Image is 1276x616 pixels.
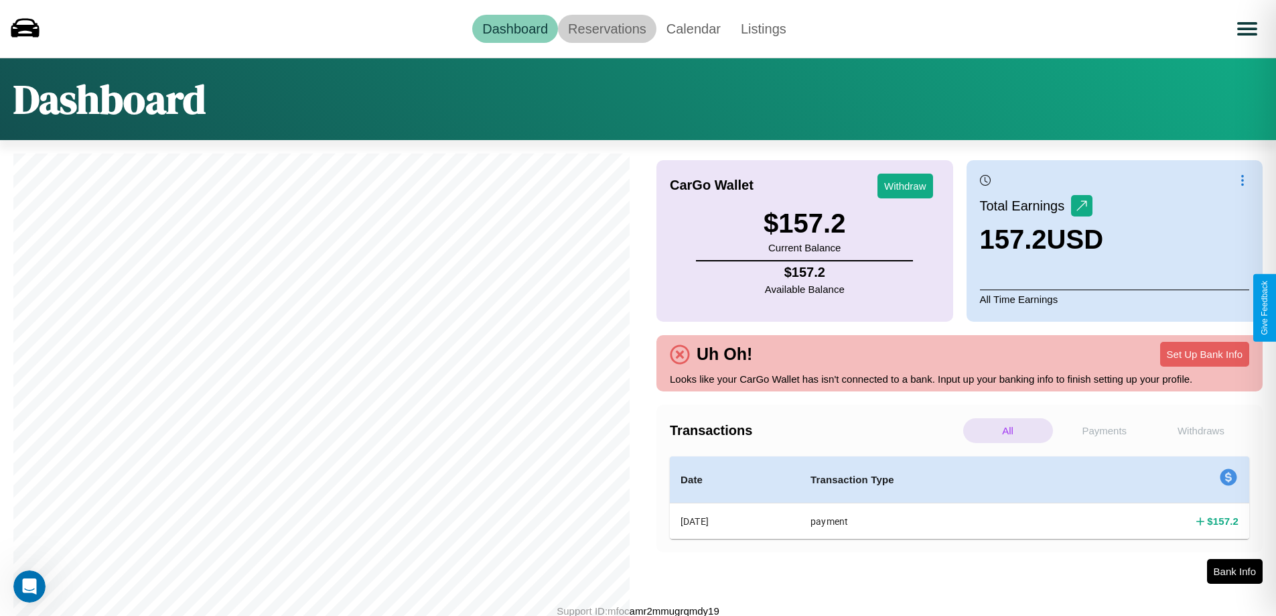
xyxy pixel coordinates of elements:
p: Available Balance [765,280,845,298]
button: Set Up Bank Info [1160,342,1249,367]
h3: 157.2 USD [980,225,1104,255]
button: Open menu [1228,10,1266,48]
h4: CarGo Wallet [670,178,754,193]
p: Looks like your CarGo Wallet has isn't connected to a bank. Input up your banking info to finish ... [670,370,1249,388]
h4: $ 157.2 [1207,514,1238,528]
th: [DATE] [670,503,800,540]
button: Bank Info [1207,559,1263,584]
a: Calendar [656,15,731,43]
h4: Transactions [670,423,960,438]
p: All Time Earnings [980,290,1250,308]
h1: Dashboard [13,72,206,127]
th: payment [800,503,1075,540]
p: Payments [1060,418,1149,443]
a: Reservations [558,15,656,43]
a: Dashboard [472,15,558,43]
a: Listings [731,15,796,43]
h4: Transaction Type [810,472,1064,488]
h4: Date [681,472,789,488]
p: All [963,418,1053,443]
p: Withdraws [1156,418,1246,443]
iframe: Intercom live chat [13,570,46,603]
h4: Uh Oh! [690,345,759,364]
div: Give Feedback [1260,281,1269,335]
h4: $ 157.2 [765,265,845,280]
p: Total Earnings [980,194,1072,218]
p: Current Balance [764,239,845,257]
h3: $ 157.2 [764,208,845,239]
button: Withdraw [877,174,933,198]
table: simple table [670,456,1249,539]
